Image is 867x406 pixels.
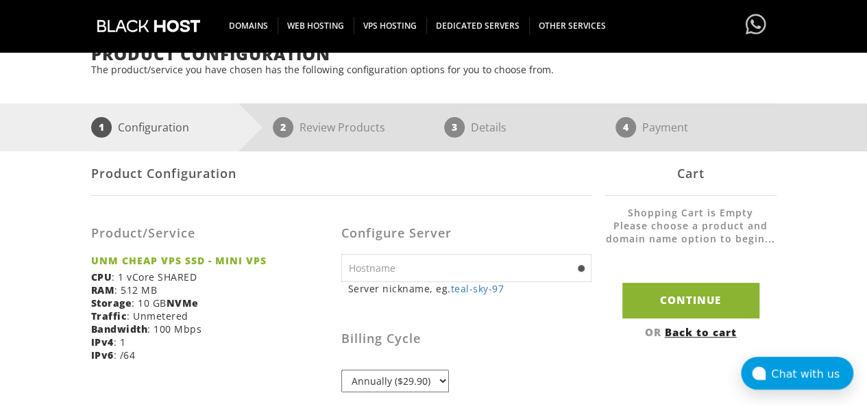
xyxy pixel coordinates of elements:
span: OTHER SERVICES [529,17,615,34]
b: NVMe [167,296,199,309]
h3: Billing Cycle [341,332,591,346]
b: Traffic [91,309,127,322]
h1: Product Configuration [91,45,777,63]
small: Server nickname, eg. [348,282,591,295]
b: IPv6 [91,348,114,361]
p: Review Products [300,117,385,138]
a: teal-sky-97 [451,282,504,295]
b: IPv4 [91,335,114,348]
div: Cart [605,151,777,196]
strong: UNM CHEAP VPS SSD - MINI VPS [91,254,331,267]
span: DOMAINS [219,17,278,34]
div: OR [605,325,777,339]
p: The product/service you have chosen has the following configuration options for you to choose from. [91,63,777,76]
h3: Product/Service [91,227,331,240]
span: 1 [91,117,112,138]
b: CPU [91,270,112,283]
span: VPS HOSTING [354,17,427,34]
b: Bandwidth [91,322,148,335]
p: Details [471,117,506,138]
p: Configuration [118,117,189,138]
a: Back to cart [665,325,737,339]
span: DEDICATED SERVERS [426,17,530,34]
p: Payment [642,117,688,138]
span: 2 [273,117,293,138]
b: RAM [91,283,115,296]
li: Shopping Cart is Empty Please choose a product and domain name option to begin... [605,206,777,259]
div: : 1 vCore SHARED : 512 MB : 10 GB : Unmetered : 100 Mbps : 1 : /64 [91,206,341,372]
input: Continue [622,283,759,318]
span: 4 [615,117,636,138]
span: WEB HOSTING [278,17,354,34]
h3: Configure Server [341,227,591,240]
span: 3 [444,117,465,138]
input: Hostname [341,254,591,282]
div: Chat with us [771,367,853,380]
button: Chat with us [741,357,853,390]
div: Product Configuration [91,151,591,196]
b: Storage [91,296,132,309]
